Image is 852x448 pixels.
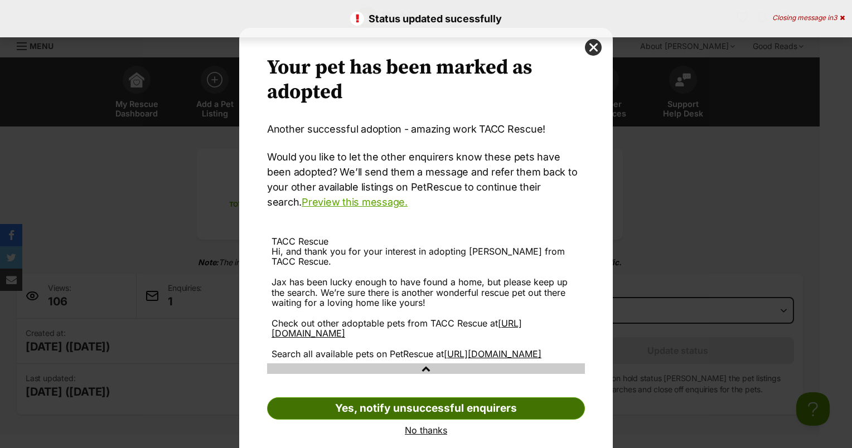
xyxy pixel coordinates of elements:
a: [URL][DOMAIN_NAME] [272,318,522,339]
p: Another successful adoption - amazing work TACC Rescue! [267,121,585,137]
a: [URL][DOMAIN_NAME] [444,348,541,359]
a: Yes, notify unsuccessful enquirers [267,397,585,420]
span: TACC Rescue [272,236,328,247]
a: Preview this message. [302,196,408,208]
div: Closing message in [772,14,845,22]
a: No thanks [267,425,585,435]
p: Would you like to let the other enquirers know these pets have been adopted? We’ll send them a me... [267,149,585,210]
p: Status updated sucessfully [11,11,841,26]
button: close [585,39,602,56]
span: 3 [833,13,837,22]
h2: Your pet has been marked as adopted [267,56,585,105]
div: Hi, and thank you for your interest in adopting [PERSON_NAME] from TACC Rescue. Jax has been luck... [272,246,580,359]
